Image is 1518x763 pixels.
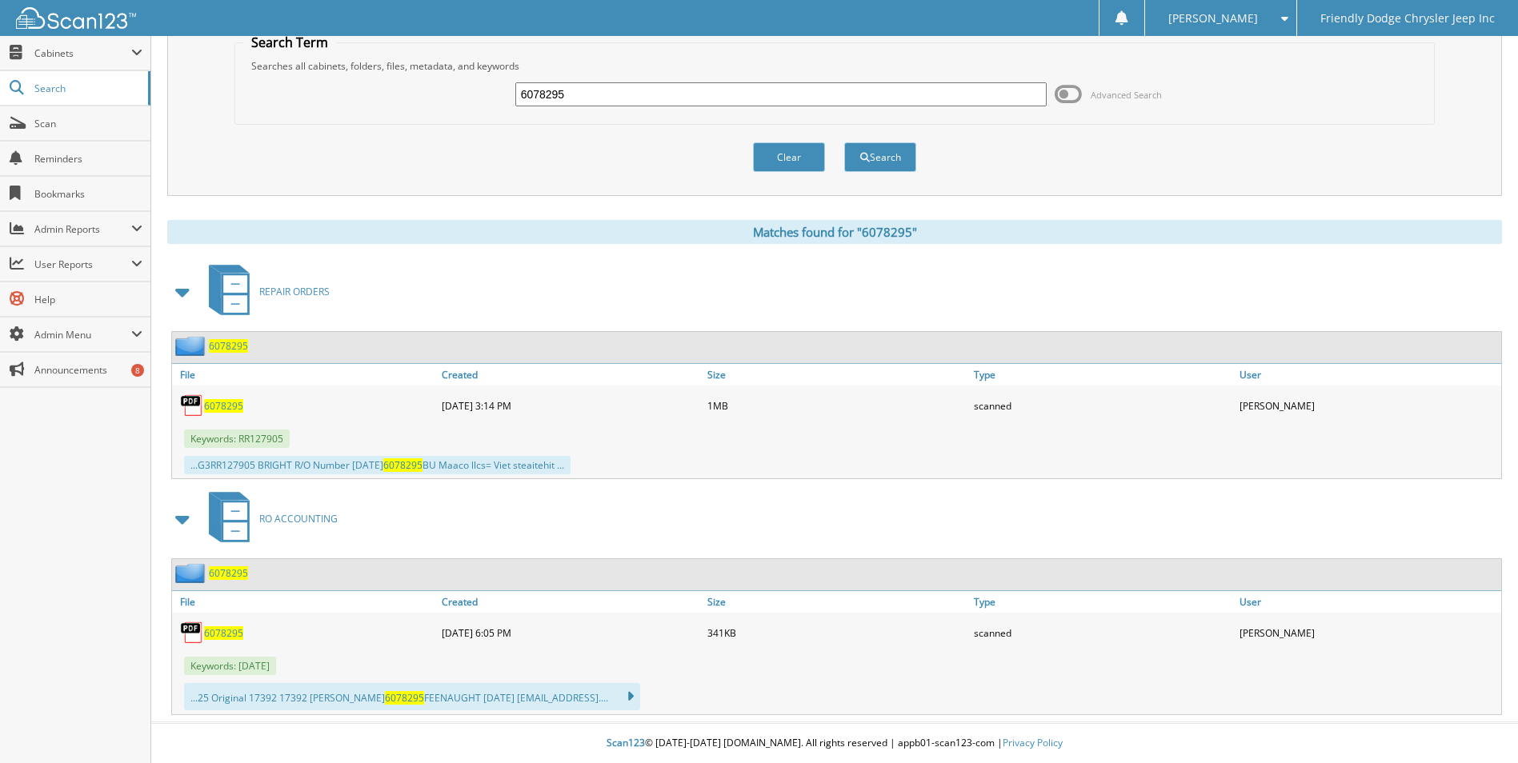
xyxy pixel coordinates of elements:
span: Scan [34,117,142,130]
img: folder2.png [175,336,209,356]
span: Friendly Dodge Chrysler Jeep Inc [1320,14,1495,23]
div: scanned [970,389,1236,421]
button: Clear [753,142,825,172]
div: 8 [131,364,144,377]
a: Created [438,591,703,613]
a: Size [703,364,969,385]
span: Cabinets [34,46,131,60]
a: User [1236,591,1501,613]
a: Privacy Policy [1003,736,1063,749]
img: folder2.png [175,563,209,583]
a: User [1236,364,1501,385]
span: Admin Menu [34,328,131,342]
span: Keywords: RR127905 [184,429,290,448]
a: 6078295 [209,566,248,580]
a: Size [703,591,969,613]
div: Matches found for "6078295" [167,220,1502,244]
div: [PERSON_NAME] [1236,389,1501,421]
span: REPAIR ORDERS [259,285,330,298]
a: REPAIR ORDERS [199,260,330,323]
span: Bookmarks [34,187,142,201]
div: ...G3RR127905 BRIGHT R/O Number [DATE] BU Maaco llcs= Viet steaitehit ... [184,456,571,474]
span: Reminders [34,152,142,166]
div: [PERSON_NAME] [1236,617,1501,649]
a: 6078295 [209,339,248,353]
span: RO ACCOUNTING [259,512,338,525]
span: Help [34,293,142,306]
div: [DATE] 3:14 PM [438,389,703,421]
div: 341KB [703,617,969,649]
legend: Search Term [243,34,336,51]
span: Announcements [34,363,142,377]
span: User Reports [34,258,131,271]
span: Search [34,82,140,95]
a: RO ACCOUNTING [199,487,338,550]
img: PDF.png [180,621,204,645]
span: Admin Reports [34,222,131,236]
a: Type [970,591,1236,613]
div: scanned [970,617,1236,649]
span: Keywords: [DATE] [184,657,276,675]
a: Type [970,364,1236,385]
a: File [172,591,438,613]
img: scan123-logo-white.svg [16,7,136,29]
a: Created [438,364,703,385]
a: File [172,364,438,385]
span: Scan123 [607,736,645,749]
span: 6078295 [383,458,423,472]
div: 1MB [703,389,969,421]
div: [DATE] 6:05 PM [438,617,703,649]
div: © [DATE]-[DATE] [DOMAIN_NAME]. All rights reserved | appb01-scan123-com | [151,724,1518,763]
span: Advanced Search [1091,89,1162,101]
a: 6078295 [204,399,243,413]
span: 6078295 [385,691,424,705]
div: Searches all cabinets, folders, files, metadata, and keywords [243,59,1425,73]
img: PDF.png [180,393,204,417]
button: Search [844,142,916,172]
a: 6078295 [204,626,243,640]
div: ...25 Original 17392 17392 [PERSON_NAME] FEENAUGHT [DATE] [EMAIL_ADDRESS].... [184,683,640,710]
span: [PERSON_NAME] [1168,14,1258,23]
